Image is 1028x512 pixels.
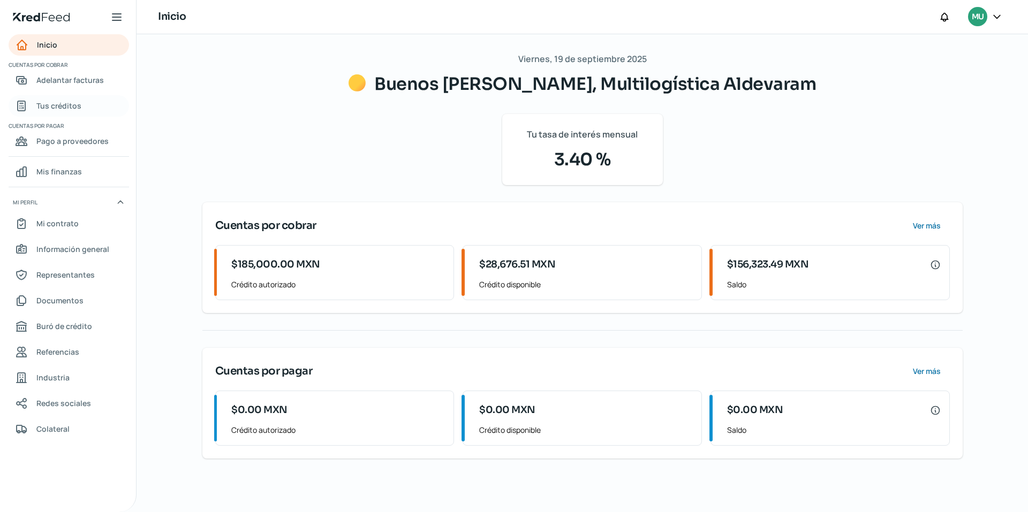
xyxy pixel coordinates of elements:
span: Ver más [913,222,941,230]
a: Colateral [9,418,129,440]
span: Buenos [PERSON_NAME], Multilogística Aldevaram [374,73,816,95]
span: Tus créditos [36,99,81,112]
img: Saludos [349,74,366,91]
span: Viernes, 19 de septiembre 2025 [518,51,647,67]
span: Cuentas por pagar [9,121,127,131]
span: Documentos [36,294,84,307]
a: Información general [9,239,129,260]
span: Cuentas por cobrar [9,60,127,70]
span: Crédito disponible [479,278,693,291]
a: Mi contrato [9,213,129,234]
a: Industria [9,367,129,388]
span: Colateral [36,422,70,435]
span: $156,323.49 MXN [727,257,809,272]
span: Mis finanzas [36,165,82,178]
span: Ver más [913,368,941,375]
a: Buró de crédito [9,316,129,337]
button: Ver más [904,215,950,236]
span: Mi perfil [13,197,37,207]
span: Crédito autorizado [231,423,445,437]
span: Buró de crédito [36,319,92,333]
span: $185,000.00 MXN [231,257,320,272]
span: Redes sociales [36,396,91,410]
span: $28,676.51 MXN [479,257,555,272]
span: Inicio [37,38,57,51]
span: Saldo [727,278,941,291]
span: $0.00 MXN [479,403,535,417]
span: Tu tasa de interés mensual [527,127,638,142]
span: Mi contrato [36,217,79,230]
span: Cuentas por pagar [215,363,313,379]
a: Adelantar facturas [9,70,129,91]
span: Referencias [36,345,79,358]
a: Redes sociales [9,393,129,414]
span: Información general [36,242,109,256]
span: $0.00 MXN [727,403,783,417]
a: Pago a proveedores [9,131,129,152]
span: 3.40 % [515,147,650,172]
a: Representantes [9,264,129,286]
button: Ver más [904,361,950,382]
a: Referencias [9,341,129,363]
span: Industria [36,371,70,384]
span: Pago a proveedores [36,134,109,148]
h1: Inicio [158,9,186,25]
span: Adelantar facturas [36,73,104,87]
span: MU [972,11,984,24]
a: Tus créditos [9,95,129,117]
span: Representantes [36,268,95,281]
span: Saldo [727,423,941,437]
a: Inicio [9,34,129,56]
span: $0.00 MXN [231,403,288,417]
span: Crédito disponible [479,423,693,437]
a: Mis finanzas [9,161,129,182]
a: Documentos [9,290,129,311]
span: Cuentas por cobrar [215,218,316,234]
span: Crédito autorizado [231,278,445,291]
